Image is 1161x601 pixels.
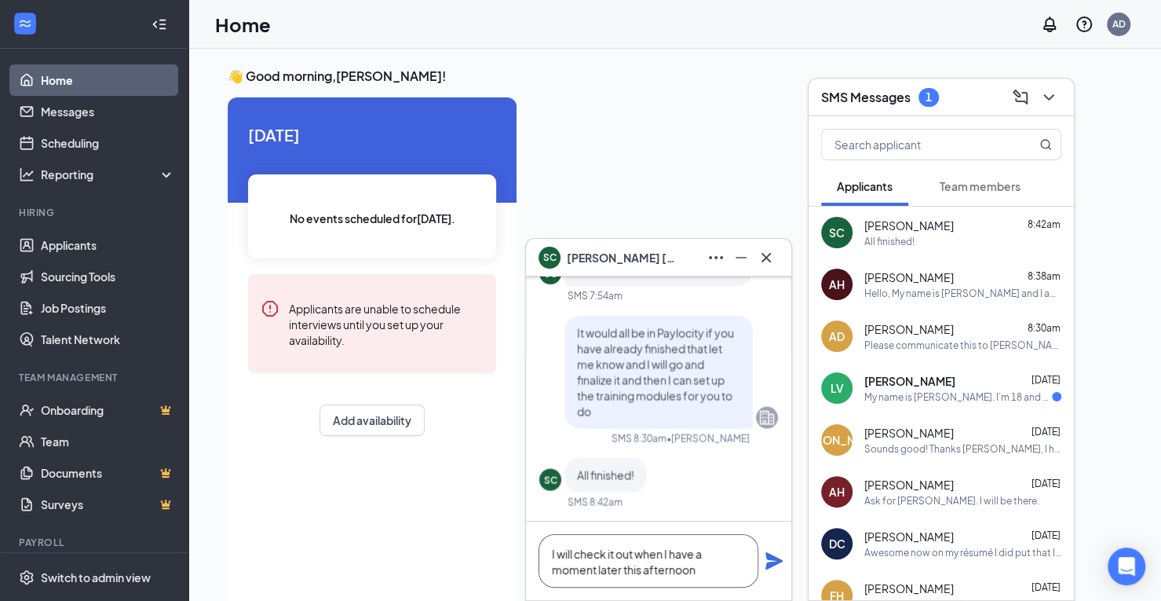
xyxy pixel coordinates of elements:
[1039,138,1052,151] svg: MagnifyingGlass
[41,426,175,457] a: Team
[248,123,496,147] span: [DATE]
[41,64,175,96] a: Home
[568,495,622,508] div: SMS 8:42am
[821,89,911,106] h3: SMS Messages
[319,405,425,436] button: Add availability
[864,235,915,248] div: All finished!
[152,16,167,32] svg: Collapse
[577,467,634,482] span: All finished!
[837,179,893,193] span: Applicants
[864,339,1061,352] div: Please communicate this to [PERSON_NAME] as well as she's working on her schedule [DATE] I'll be ...
[1112,17,1126,31] div: AD
[1036,85,1061,110] button: ChevronDown
[864,477,954,493] span: [PERSON_NAME]
[864,529,954,544] span: [PERSON_NAME]
[666,431,750,445] span: • [PERSON_NAME]
[754,245,779,270] button: Cross
[289,299,484,348] div: Applicants are unable to schedule interviews until you set up your availability.
[703,245,728,270] button: Ellipses
[728,245,754,270] button: Minimize
[539,534,758,588] textarea: I will check it out when I have a moment later this afternoon
[577,325,734,418] span: It would all be in Paylocity if you have already finished that let me know and I will go and fina...
[1028,218,1061,230] span: 8:42am
[706,248,725,267] svg: Ellipses
[864,390,1052,404] div: My name is [PERSON_NAME]. I’m 18 and still in school, but I want to start gaining work experience...
[829,277,845,292] div: AH
[864,321,954,337] span: [PERSON_NAME]
[41,324,175,355] a: Talent Network
[864,442,1061,456] div: Sounds good! Thanks [PERSON_NAME], I hope you have a great rest of your night.
[41,394,175,426] a: OnboardingCrown
[19,536,172,549] div: Payroll
[864,269,954,285] span: [PERSON_NAME]
[1039,88,1058,107] svg: ChevronDown
[765,552,783,570] svg: Plane
[1075,15,1093,34] svg: QuestionInfo
[829,225,845,240] div: SC
[829,328,845,344] div: AD
[822,130,1008,159] input: Search applicant
[926,90,932,104] div: 1
[1031,478,1061,489] span: [DATE]
[17,16,33,31] svg: WorkstreamLogo
[864,425,954,441] span: [PERSON_NAME]
[290,210,455,227] span: No events scheduled for [DATE] .
[864,287,1061,300] div: Hello, My name is [PERSON_NAME] and I am the GM of [PERSON_NAME] in [PERSON_NAME] [STREET_ADDRESS...
[1011,88,1030,107] svg: ComposeMessage
[568,289,622,302] div: SMS 7:54am
[19,371,172,384] div: Team Management
[41,457,175,489] a: DocumentsCrown
[1108,548,1145,585] div: Open Intercom Messenger
[1031,581,1061,593] span: [DATE]
[567,249,677,266] span: [PERSON_NAME] [PERSON_NAME]
[41,127,175,159] a: Scheduling
[41,96,175,127] a: Messages
[41,489,175,520] a: SurveysCrown
[1031,426,1061,438] span: [DATE]
[864,373,955,389] span: [PERSON_NAME]
[864,581,954,596] span: [PERSON_NAME]
[1040,15,1059,34] svg: Notifications
[19,570,35,585] svg: Settings
[829,484,845,500] div: AH
[829,536,845,552] div: DC
[261,299,279,318] svg: Error
[864,218,954,233] span: [PERSON_NAME]
[41,167,176,182] div: Reporting
[1031,530,1061,541] span: [DATE]
[1028,270,1061,282] span: 8:38am
[544,473,557,486] div: SC
[791,432,882,448] div: [PERSON_NAME]
[1008,85,1033,110] button: ComposeMessage
[612,431,666,445] div: SMS 8:30am
[1031,374,1061,386] span: [DATE]
[228,68,1122,85] h3: 👋 Good morning, [PERSON_NAME] !
[19,167,35,182] svg: Analysis
[1028,322,1061,334] span: 8:30am
[215,11,271,38] h1: Home
[864,546,1061,559] div: Awesome now on my résumé I did put that I never worked for [PERSON_NAME]'s, but I wasn't sonic fo...
[41,261,175,292] a: Sourcing Tools
[41,570,151,585] div: Switch to admin view
[19,206,172,219] div: Hiring
[41,292,175,324] a: Job Postings
[732,248,750,267] svg: Minimize
[41,229,175,261] a: Applicants
[758,408,776,427] svg: Company
[940,179,1020,193] span: Team members
[864,494,1039,508] div: Ask for [PERSON_NAME]. I will be there.
[757,248,776,267] svg: Cross
[831,380,844,396] div: LV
